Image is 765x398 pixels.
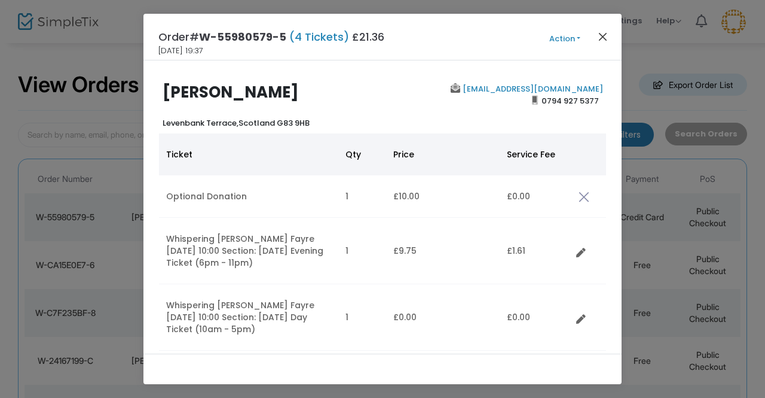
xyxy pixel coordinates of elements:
[158,29,384,45] h4: Order# £21.36
[386,133,500,175] th: Price
[159,175,338,218] td: Optional Donation
[595,29,611,44] button: Close
[338,284,386,351] td: 1
[386,175,500,218] td: £10.00
[386,218,500,284] td: £9.75
[163,81,299,103] b: [PERSON_NAME]
[338,175,386,218] td: 1
[286,29,352,44] span: (4 Tickets)
[538,91,603,110] span: 0794 927 5377
[529,32,601,45] button: Action
[500,133,571,175] th: Service Fee
[579,192,589,202] img: cross.png
[163,117,310,129] b: Scotland G83 9HB
[338,218,386,284] td: 1
[159,284,338,351] td: Whispering [PERSON_NAME] Fayre [DATE] 10:00 Section: [DATE] Day Ticket (10am - 5pm)
[500,175,571,218] td: £0.00
[199,29,286,44] span: W-55980579-5
[159,218,338,284] td: Whispering [PERSON_NAME] Fayre [DATE] 10:00 Section: [DATE] Evening Ticket (6pm - 11pm)
[158,45,203,57] span: [DATE] 19:37
[338,133,386,175] th: Qty
[163,117,238,129] span: Levenbank Terrace,
[500,218,571,284] td: £1.61
[159,133,338,175] th: Ticket
[386,284,500,351] td: £0.00
[500,284,571,351] td: £0.00
[460,83,603,95] a: [EMAIL_ADDRESS][DOMAIN_NAME]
